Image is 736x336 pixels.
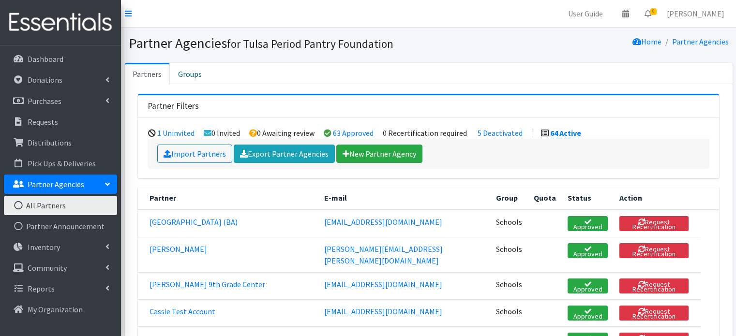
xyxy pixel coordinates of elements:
[619,278,689,293] button: Request Recertification
[336,145,422,163] a: New Partner Agency
[4,237,117,257] a: Inventory
[4,49,117,69] a: Dashboard
[659,4,732,23] a: [PERSON_NAME]
[28,179,84,189] p: Partner Agencies
[490,210,528,237] td: Schools
[528,186,562,210] th: Quota
[632,37,661,46] a: Home
[4,112,117,131] a: Requests
[568,306,608,321] a: Approved
[4,279,117,298] a: Reports
[4,6,117,39] img: HumanEssentials
[619,216,689,231] button: Request Recertification
[129,35,425,52] h1: Partner Agencies
[150,279,265,289] a: [PERSON_NAME] 9th Grade Center
[490,299,528,326] td: Schools
[4,300,117,319] a: My Organization
[619,306,689,321] button: Request Recertification
[333,128,374,138] a: 63 Approved
[650,8,657,15] span: 6
[28,75,62,85] p: Donations
[4,133,117,152] a: Distributions
[4,258,117,278] a: Community
[637,4,659,23] a: 6
[562,186,614,210] th: Status
[4,175,117,194] a: Partner Agencies
[148,101,199,111] h3: Partner Filters
[28,138,72,147] p: Distributions
[560,4,611,23] a: User Guide
[568,243,608,258] a: Approved
[490,186,528,210] th: Group
[170,63,210,84] a: Groups
[234,145,335,163] a: Export Partner Agencies
[28,159,96,168] p: Pick Ups & Deliveries
[28,117,58,127] p: Requests
[324,279,442,289] a: [EMAIL_ADDRESS][DOMAIN_NAME]
[4,154,117,173] a: Pick Ups & Deliveries
[324,307,442,316] a: [EMAIL_ADDRESS][DOMAIN_NAME]
[672,37,729,46] a: Partner Agencies
[568,216,608,231] a: Approved
[614,186,700,210] th: Action
[138,186,318,210] th: Partner
[150,217,238,227] a: [GEOGRAPHIC_DATA] (BA)
[490,272,528,299] td: Schools
[28,54,63,64] p: Dashboard
[28,242,60,252] p: Inventory
[204,128,240,138] li: 0 Invited
[227,37,393,51] small: for Tulsa Period Pantry Foundation
[28,305,83,314] p: My Organization
[150,307,215,316] a: Cassie Test Account
[324,244,443,265] a: [PERSON_NAME][EMAIL_ADDRESS][PERSON_NAME][DOMAIN_NAME]
[383,128,467,138] li: 0 Recertification required
[28,284,55,293] p: Reports
[619,243,689,258] button: Request Recertification
[125,63,170,84] a: Partners
[150,244,207,254] a: [PERSON_NAME]
[4,91,117,111] a: Purchases
[4,217,117,236] a: Partner Announcement
[318,186,490,210] th: E-mail
[28,263,67,273] p: Community
[478,128,523,138] a: 5 Deactivated
[4,70,117,89] a: Donations
[4,196,117,215] a: All Partners
[157,145,232,163] a: Import Partners
[28,96,61,106] p: Purchases
[157,128,195,138] a: 1 Uninvited
[249,128,315,138] li: 0 Awaiting review
[568,278,608,293] a: Approved
[324,217,442,227] a: [EMAIL_ADDRESS][DOMAIN_NAME]
[550,128,581,138] a: 64 Active
[490,237,528,272] td: Schools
